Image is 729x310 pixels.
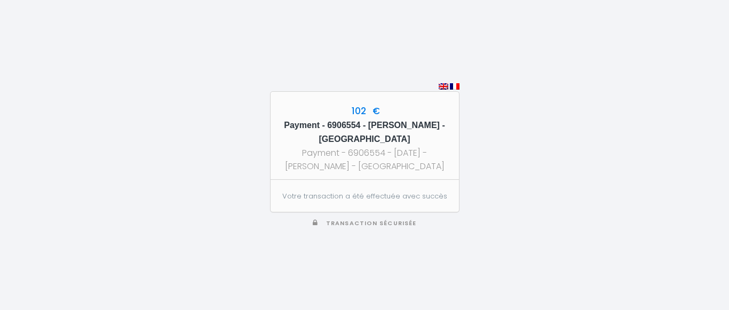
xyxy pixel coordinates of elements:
[349,105,380,117] span: 102 €
[280,146,449,173] div: Payment - 6906554 - [DATE] - [PERSON_NAME] - [GEOGRAPHIC_DATA]
[450,83,459,90] img: fr.png
[280,118,449,146] h5: Payment - 6906554 - [PERSON_NAME] - [GEOGRAPHIC_DATA]
[439,83,448,90] img: en.png
[326,219,416,227] span: Transaction sécurisée
[282,191,447,202] p: Votre transaction a été effectuée avec succès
